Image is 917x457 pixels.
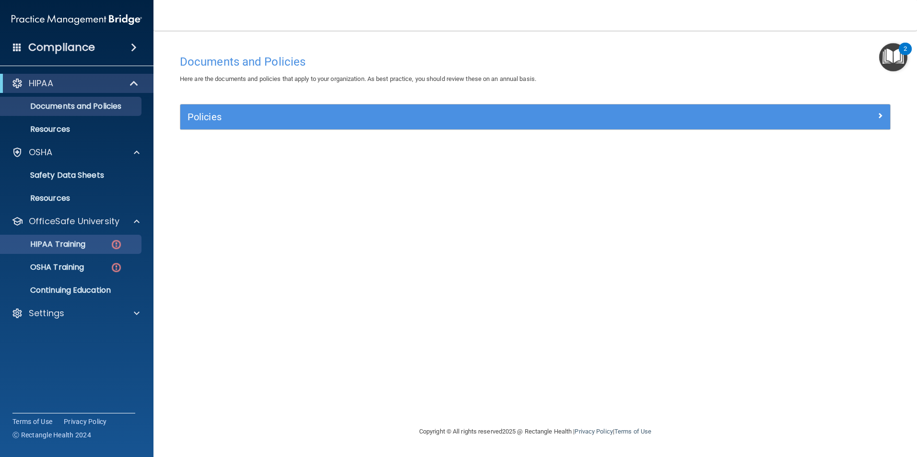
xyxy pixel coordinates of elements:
[110,262,122,274] img: danger-circle.6113f641.png
[12,430,91,440] span: Ⓒ Rectangle Health 2024
[575,428,612,435] a: Privacy Policy
[6,102,137,111] p: Documents and Policies
[12,308,140,319] a: Settings
[188,109,883,125] a: Policies
[879,43,907,71] button: Open Resource Center, 2 new notifications
[6,171,137,180] p: Safety Data Sheets
[180,56,891,68] h4: Documents and Policies
[614,428,651,435] a: Terms of Use
[12,78,139,89] a: HIPAA
[29,147,53,158] p: OSHA
[12,10,142,29] img: PMB logo
[29,308,64,319] p: Settings
[64,417,107,426] a: Privacy Policy
[6,263,84,272] p: OSHA Training
[12,216,140,227] a: OfficeSafe University
[110,239,122,251] img: danger-circle.6113f641.png
[188,112,705,122] h5: Policies
[12,147,140,158] a: OSHA
[29,78,53,89] p: HIPAA
[28,41,95,54] h4: Compliance
[6,194,137,203] p: Resources
[12,417,52,426] a: Terms of Use
[6,125,137,134] p: Resources
[29,216,119,227] p: OfficeSafe University
[751,389,905,427] iframe: Drift Widget Chat Controller
[6,286,137,295] p: Continuing Education
[904,49,907,61] div: 2
[360,416,710,447] div: Copyright © All rights reserved 2025 @ Rectangle Health | |
[6,240,85,249] p: HIPAA Training
[180,75,536,82] span: Here are the documents and policies that apply to your organization. As best practice, you should...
